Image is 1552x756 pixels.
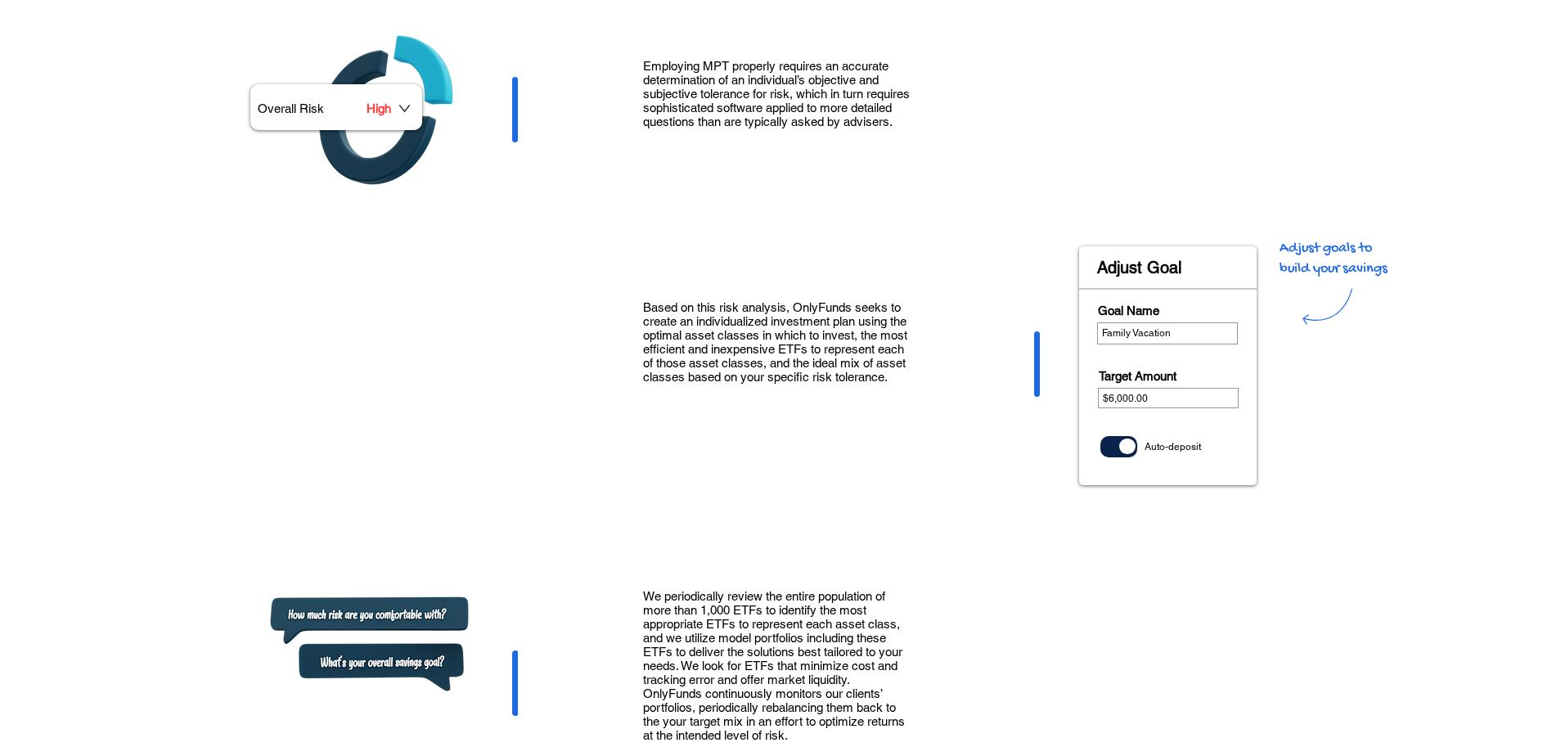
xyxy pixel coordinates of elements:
span: Adjust Goal [1097,258,1181,277]
span: We periodically review the entire population of more than 1,000 ETFs to identify the most appropr... [643,589,905,742]
span: Target Amount [1099,369,1176,383]
img: Part of a ring graph sectioned off. [276,18,493,203]
span: $6,000.00 [1103,393,1148,404]
span: Auto-deposit [1145,441,1201,452]
span: Family Vacation [1102,327,1171,339]
img: Chat bubbles showing conversation about investment. [250,584,485,700]
span: Adjust goals to build your savings [1280,240,1388,277]
span: Overall Risk [258,101,324,115]
span: Goal Name [1098,304,1159,317]
span: Based on this risk analysis, OnlyFunds seeks to create an individualized investment plan using th... [643,300,907,384]
span: Employing MPT properly requires an accurate determination of an individual’s objective and subjec... [643,59,910,128]
span: High [367,101,391,115]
